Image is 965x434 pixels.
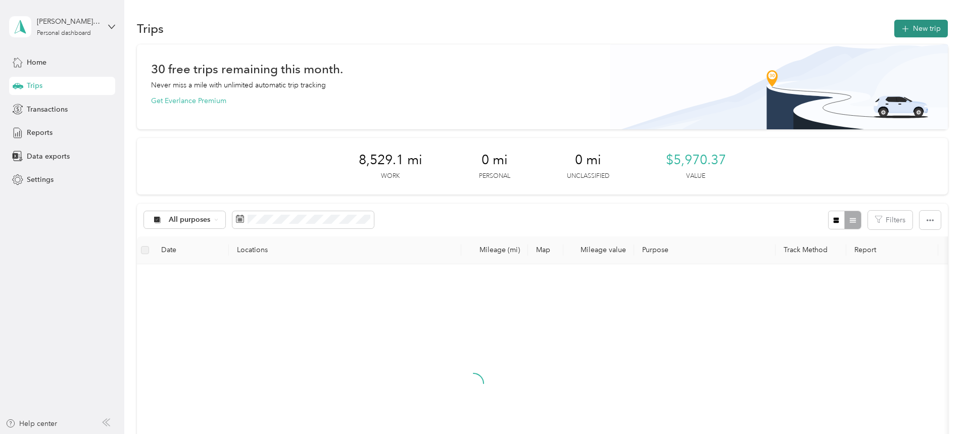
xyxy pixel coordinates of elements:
p: Work [381,172,400,181]
span: Home [27,57,46,68]
div: Personal dashboard [37,30,91,36]
h1: Trips [137,23,164,34]
th: Map [528,236,563,264]
span: Reports [27,127,53,138]
th: Report [846,236,938,264]
p: Unclassified [567,172,609,181]
th: Track Method [776,236,846,264]
span: Trips [27,80,42,91]
span: 8,529.1 mi [359,152,422,168]
iframe: Everlance-gr Chat Button Frame [908,377,965,434]
th: Purpose [634,236,776,264]
button: Get Everlance Premium [151,95,226,106]
th: Mileage value [563,236,634,264]
th: Locations [229,236,461,264]
button: Help center [6,418,57,429]
span: Data exports [27,151,70,162]
p: Personal [479,172,510,181]
div: [PERSON_NAME][EMAIL_ADDRESS][PERSON_NAME][DOMAIN_NAME] [37,16,100,27]
span: All purposes [169,216,211,223]
span: Settings [27,174,54,185]
h1: 30 free trips remaining this month. [151,64,343,74]
th: Mileage (mi) [461,236,528,264]
button: New trip [894,20,948,37]
button: Filters [868,211,912,229]
th: Date [153,236,229,264]
span: Transactions [27,104,68,115]
span: $5,970.37 [666,152,726,168]
p: Never miss a mile with unlimited automatic trip tracking [151,80,326,90]
span: 0 mi [481,152,508,168]
img: Banner [610,44,948,129]
p: Value [686,172,705,181]
span: 0 mi [575,152,601,168]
